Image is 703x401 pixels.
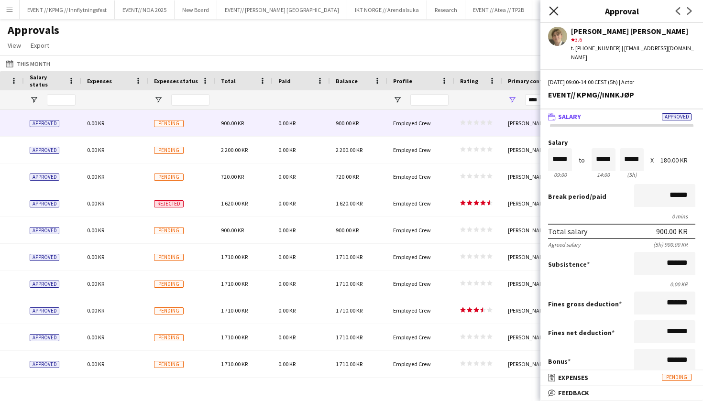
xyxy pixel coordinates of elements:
[532,0,624,19] button: EVENT // Atea Community 2025
[20,0,115,19] button: EVENT // KPMG // Innflytningsfest
[278,280,296,287] span: 0.00 KR
[221,119,244,127] span: 900.00 KR
[154,200,184,207] span: Rejected
[154,254,184,261] span: Pending
[548,357,571,366] label: Bonus
[175,0,217,19] button: New Board
[579,157,585,164] div: to
[221,307,248,314] span: 1 710.00 KR
[154,334,184,341] span: Pending
[548,300,622,308] label: Fines gross deduction
[8,41,21,50] span: View
[87,200,104,207] span: 0.00 KR
[87,227,104,234] span: 0.00 KR
[502,110,569,136] div: [PERSON_NAME]
[336,334,362,341] span: 1 710.00 KR
[393,200,431,207] span: Employed Crew
[548,192,590,201] span: Break period
[650,157,654,164] div: X
[278,200,296,207] span: 0.00 KR
[278,173,296,180] span: 0.00 KR
[393,119,431,127] span: Employed Crew
[558,112,581,121] span: Salary
[393,280,431,287] span: Employed Crew
[548,227,587,236] div: Total salary
[221,146,248,153] span: 2 200.00 KR
[393,96,402,104] button: Open Filter Menu
[540,370,703,385] mat-expansion-panel-header: ExpensesPending
[502,244,569,270] div: [PERSON_NAME]
[336,227,359,234] span: 900.00 KR
[30,147,59,154] span: Approved
[525,94,563,106] input: Primary contact Filter Input
[336,200,362,207] span: 1 620.00 KR
[27,39,53,52] a: Export
[660,157,695,164] div: 180.00 KR
[540,109,703,124] mat-expansion-panel-header: SalaryApproved
[221,173,244,180] span: 720.00 KR
[154,77,198,85] span: Expenses status
[30,120,59,127] span: Approved
[336,280,362,287] span: 1 710.00 KR
[502,324,569,350] div: [PERSON_NAME]
[87,307,104,314] span: 0.00 KR
[653,241,695,248] div: (5h) 900.00 KR
[656,227,688,236] div: 900.00 KR
[221,360,248,368] span: 1 710.00 KR
[115,0,175,19] button: EVENT// NOA 2025
[393,360,431,368] span: Employed Crew
[87,360,104,368] span: 0.00 KR
[154,147,184,154] span: Pending
[87,253,104,260] span: 0.00 KR
[154,173,184,181] span: Pending
[393,77,412,85] span: Profile
[336,307,362,314] span: 1 710.00 KR
[548,171,572,178] div: 09:00
[336,119,359,127] span: 900.00 KR
[154,227,184,234] span: Pending
[393,334,431,341] span: Employed Crew
[171,94,209,106] input: Expenses status Filter Input
[548,139,695,146] label: Salary
[465,0,532,19] button: EVENT // Atea // TP2B
[548,241,581,248] div: Agreed salary
[30,281,59,288] span: Approved
[30,307,59,314] span: Approved
[30,173,59,181] span: Approved
[336,77,358,85] span: Balance
[278,146,296,153] span: 0.00 KR
[4,39,25,52] a: View
[154,307,184,314] span: Pending
[410,94,449,106] input: Profile Filter Input
[558,373,588,382] span: Expenses
[154,96,163,104] button: Open Filter Menu
[502,297,569,324] div: [PERSON_NAME]
[154,361,184,368] span: Pending
[662,113,692,120] span: Approved
[30,361,59,368] span: Approved
[154,281,184,288] span: Pending
[221,280,248,287] span: 1 710.00 KR
[548,281,695,288] div: 0.00 KR
[540,5,703,17] h3: Approval
[221,334,248,341] span: 1 710.00 KR
[336,173,359,180] span: 720.00 KR
[278,360,296,368] span: 0.00 KR
[87,77,112,85] span: Expenses
[4,58,52,69] button: This Month
[548,213,695,220] div: 0 mins
[30,74,64,88] span: Salary status
[154,120,184,127] span: Pending
[393,146,431,153] span: Employed Crew
[278,334,296,341] span: 0.00 KR
[548,260,590,269] label: Subsistence
[30,227,59,234] span: Approved
[502,217,569,243] div: [PERSON_NAME]
[221,77,236,85] span: Total
[30,254,59,261] span: Approved
[502,351,569,377] div: [PERSON_NAME]
[508,77,551,85] span: Primary contact
[620,171,644,178] div: 5h
[502,163,569,190] div: [PERSON_NAME]
[502,271,569,297] div: [PERSON_NAME]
